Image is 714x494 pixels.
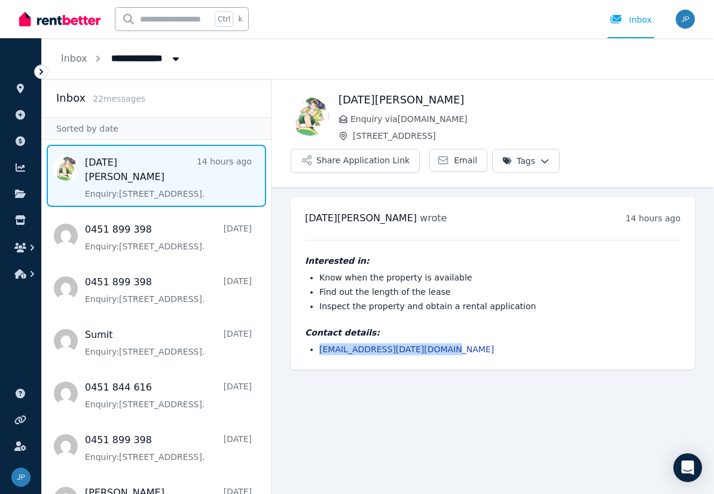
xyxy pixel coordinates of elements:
span: Email [454,154,477,166]
h4: Contact details: [305,327,681,339]
a: [EMAIL_ADDRESS][DATE][DOMAIN_NAME] [319,344,494,354]
a: [DATE][PERSON_NAME]14 hours agoEnquiry:[STREET_ADDRESS]. [85,155,252,200]
li: Find out the length of the lease [319,286,681,298]
img: Jan Primrose [676,10,695,29]
span: Enquiry via [DOMAIN_NAME] [350,113,695,125]
button: Share Application Link [291,149,420,173]
h2: Inbox [56,90,86,106]
span: wrote [420,212,447,224]
img: Jan Primrose [11,468,30,487]
span: [STREET_ADDRESS] [353,130,695,142]
div: Sorted by date [42,117,271,140]
li: Inspect the property and obtain a rental application [319,300,681,312]
div: Open Intercom Messenger [673,453,702,482]
a: Sumit[DATE]Enquiry:[STREET_ADDRESS]. [85,328,252,358]
a: 0451 899 398[DATE]Enquiry:[STREET_ADDRESS]. [85,222,252,252]
span: Ctrl [215,11,233,27]
span: [DATE][PERSON_NAME] [305,212,417,224]
a: 0451 899 398[DATE]Enquiry:[STREET_ADDRESS]. [85,433,252,463]
nav: Breadcrumb [42,38,201,79]
span: k [238,14,242,24]
a: Inbox [61,53,87,64]
a: 0451 844 616[DATE]Enquiry:[STREET_ADDRESS]. [85,380,252,410]
img: RentBetter [19,10,100,28]
span: 22 message s [93,94,145,103]
a: 0451 899 398[DATE]Enquiry:[STREET_ADDRESS]. [85,275,252,305]
h4: Interested in: [305,255,681,267]
li: Know when the property is available [319,272,681,283]
button: Tags [492,149,560,173]
h1: [DATE][PERSON_NAME] [338,92,695,108]
div: Inbox [610,14,652,26]
img: Dahan Noemie [291,97,329,136]
span: Tags [502,155,535,167]
a: Email [429,149,487,172]
time: 14 hours ago [625,214,681,223]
